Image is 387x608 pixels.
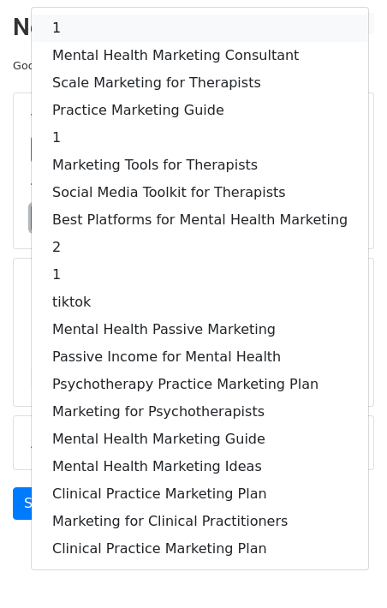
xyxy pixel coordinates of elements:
[13,487,69,520] a: Send
[32,453,368,480] a: Mental Health Marketing Ideas
[13,59,238,72] small: Google Sheet:
[13,13,374,42] h2: New Campaign
[32,480,368,508] a: Clinical Practice Marketing Plan
[32,69,368,97] a: Scale Marketing for Therapists
[32,398,368,426] a: Marketing for Psychotherapists
[301,526,387,608] iframe: Chat Widget
[32,289,368,316] a: tiktok
[32,15,368,42] a: 1
[32,535,368,563] a: Clinical Practice Marketing Plan
[32,508,368,535] a: Marketing for Clinical Practitioners
[32,42,368,69] a: Mental Health Marketing Consultant
[32,343,368,371] a: Passive Income for Mental Health
[32,152,368,179] a: Marketing Tools for Therapists
[32,206,368,234] a: Best Platforms for Mental Health Marketing
[32,234,368,261] a: 2
[32,179,368,206] a: Social Media Toolkit for Therapists
[32,261,368,289] a: 1
[32,316,368,343] a: Mental Health Passive Marketing
[32,426,368,453] a: Mental Health Marketing Guide
[32,124,368,152] a: 1
[32,97,368,124] a: Practice Marketing Guide
[32,371,368,398] a: Psychotherapy Practice Marketing Plan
